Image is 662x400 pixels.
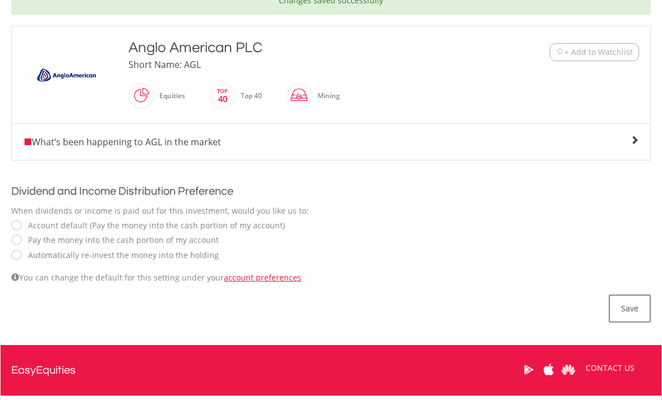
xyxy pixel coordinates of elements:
[22,250,219,261] label: Automatically re-invest the money into the holding
[539,353,558,388] a: Apple
[312,83,340,110] div: Mining
[578,353,642,384] a: CONTACT US
[11,346,76,396] a: EasyEquities
[23,136,221,149] span: What’s been happening to AGL in the market
[224,273,301,283] a: account preferences
[25,49,109,102] img: EQU.ZA.AGL.png
[128,58,481,72] div: Short Name: AGL
[154,83,185,110] div: Equities
[11,273,651,284] div: You can change the default for this setting under your
[550,44,639,62] button: Watchlist + Add to Watchlist
[556,48,564,57] img: Watchlist
[128,38,481,58] div: Anglo American PLC
[519,353,539,388] a: Google Play
[564,47,633,58] span: + Add to Watchlist
[11,183,651,200] h2: Dividend and Income Distribution Preference
[235,83,262,110] div: Top 40
[11,206,651,217] div: When dividends or income is paid out for this investment, would you like us to:
[609,295,651,323] button: Save
[22,220,285,232] label: Account default (Pay the money into the cash portion of my account)
[558,353,578,388] a: Huawei
[22,235,219,246] label: Pay the money into the cash portion of my account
